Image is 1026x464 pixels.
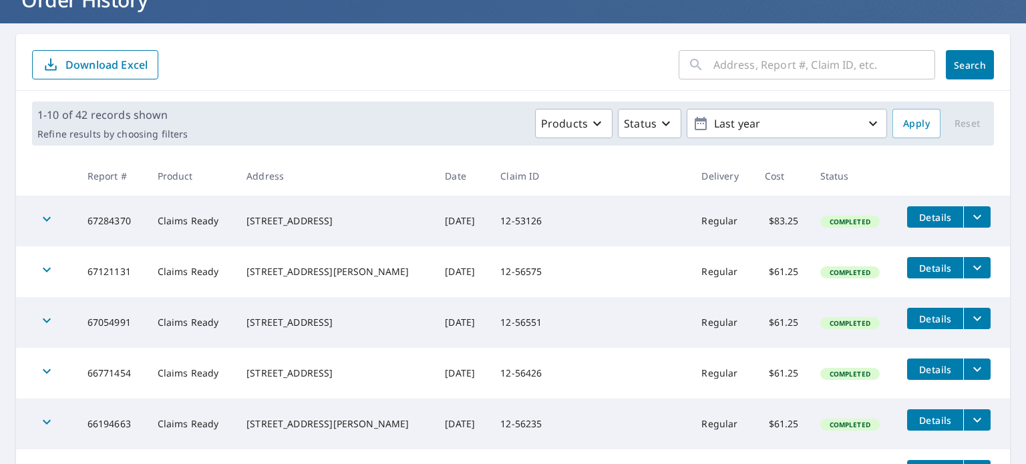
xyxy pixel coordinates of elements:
p: Last year [709,112,865,136]
button: filesDropdownBtn-67054991 [963,308,991,329]
div: [STREET_ADDRESS][PERSON_NAME] [246,417,423,431]
p: Download Excel [65,57,148,72]
th: Delivery [691,156,753,196]
button: detailsBtn-67284370 [907,206,963,228]
td: Regular [691,196,753,246]
th: Claim ID [490,156,691,196]
span: Details [915,414,955,427]
button: Last year [687,109,887,138]
p: Status [624,115,657,132]
td: $61.25 [754,399,810,449]
td: Regular [691,348,753,399]
button: Status [618,109,681,138]
span: Completed [822,268,878,277]
td: 67284370 [77,196,147,246]
td: [DATE] [434,297,490,348]
td: $83.25 [754,196,810,246]
p: Products [541,115,588,132]
span: Details [915,363,955,376]
td: $61.25 [754,348,810,399]
td: $61.25 [754,297,810,348]
span: Apply [903,115,930,132]
td: 66771454 [77,348,147,399]
td: Regular [691,297,753,348]
span: Search [957,59,983,71]
td: [DATE] [434,196,490,246]
div: [STREET_ADDRESS] [246,367,423,380]
span: Details [915,211,955,224]
td: [DATE] [434,399,490,449]
button: detailsBtn-66771454 [907,359,963,380]
td: 67054991 [77,297,147,348]
td: 12-53126 [490,196,691,246]
th: Cost [754,156,810,196]
button: Download Excel [32,50,158,79]
button: detailsBtn-66194663 [907,409,963,431]
div: [STREET_ADDRESS] [246,316,423,329]
td: 67121131 [77,246,147,297]
td: $61.25 [754,246,810,297]
p: Refine results by choosing filters [37,128,188,140]
button: detailsBtn-67121131 [907,257,963,278]
td: Claims Ready [147,399,236,449]
td: Regular [691,246,753,297]
input: Address, Report #, Claim ID, etc. [713,46,935,83]
th: Product [147,156,236,196]
span: Details [915,262,955,274]
span: Details [915,312,955,325]
button: Apply [892,109,940,138]
div: [STREET_ADDRESS] [246,214,423,228]
button: filesDropdownBtn-67121131 [963,257,991,278]
td: 12-56426 [490,348,691,399]
button: filesDropdownBtn-67284370 [963,206,991,228]
div: [STREET_ADDRESS][PERSON_NAME] [246,265,423,278]
td: Claims Ready [147,348,236,399]
td: Claims Ready [147,297,236,348]
td: 66194663 [77,399,147,449]
td: Claims Ready [147,246,236,297]
th: Status [810,156,897,196]
th: Report # [77,156,147,196]
button: Products [535,109,613,138]
td: Regular [691,399,753,449]
td: Claims Ready [147,196,236,246]
td: [DATE] [434,348,490,399]
span: Completed [822,420,878,429]
p: 1-10 of 42 records shown [37,107,188,123]
button: filesDropdownBtn-66194663 [963,409,991,431]
th: Address [236,156,434,196]
span: Completed [822,369,878,379]
button: Search [946,50,994,79]
td: 12-56575 [490,246,691,297]
td: 12-56235 [490,399,691,449]
td: 12-56551 [490,297,691,348]
button: filesDropdownBtn-66771454 [963,359,991,380]
span: Completed [822,217,878,226]
td: [DATE] [434,246,490,297]
span: Completed [822,318,878,328]
button: detailsBtn-67054991 [907,308,963,329]
th: Date [434,156,490,196]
